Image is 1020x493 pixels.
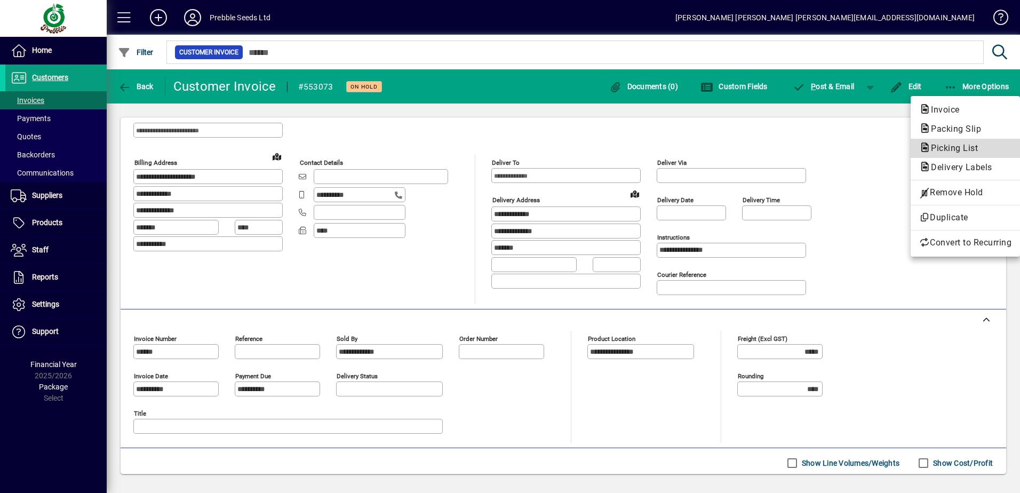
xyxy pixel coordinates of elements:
[919,236,1011,249] span: Convert to Recurring
[919,162,998,172] span: Delivery Labels
[919,105,965,115] span: Invoice
[919,124,986,134] span: Packing Slip
[919,186,1011,199] span: Remove Hold
[919,143,983,153] span: Picking List
[919,211,1011,224] span: Duplicate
